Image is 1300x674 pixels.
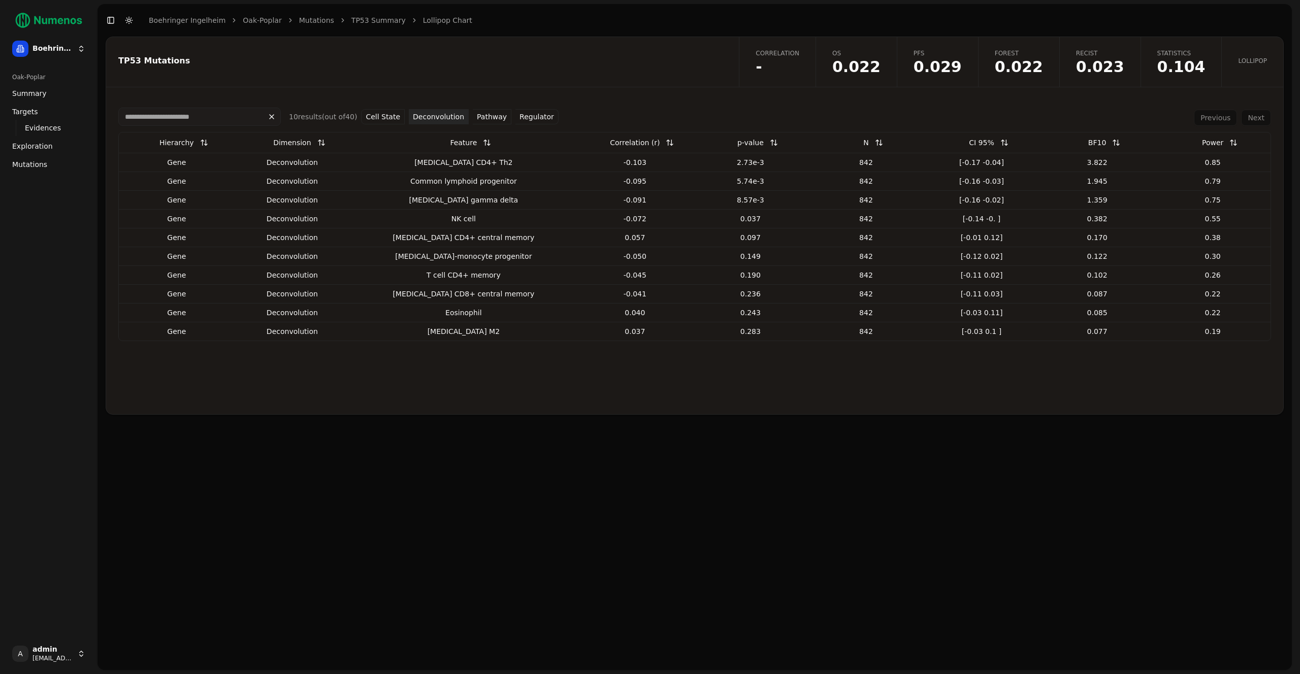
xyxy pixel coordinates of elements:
[123,251,231,261] div: Gene
[1044,270,1151,280] div: 0.102
[978,37,1059,87] a: Forest0.022
[832,59,881,75] span: 0.022
[739,37,816,87] a: Correlation-
[697,289,804,299] div: 0.236
[8,8,89,32] img: Numenos
[12,159,47,170] span: Mutations
[928,232,1035,243] div: [-0.01 0.12]
[123,195,231,205] div: Gene
[697,251,804,261] div: 0.149
[1221,37,1283,87] a: Lollipop
[756,49,799,57] span: Correlation
[928,326,1035,336] div: [-0.03 0.1 ]
[1044,289,1151,299] div: 0.087
[928,176,1035,186] div: [-0.16 -0.03]
[12,646,28,662] span: A
[1159,270,1266,280] div: 0.26
[1044,232,1151,243] div: 0.170
[239,326,346,336] div: deconvolution
[239,232,346,243] div: deconvolution
[697,214,804,224] div: 0.037
[1159,176,1266,186] div: 0.79
[473,109,511,124] button: Pathway
[914,59,962,75] span: 0.029
[812,232,920,243] div: 842
[581,195,689,205] div: -0.091
[1141,37,1222,87] a: Statistics0.104
[239,308,346,318] div: deconvolution
[697,195,804,205] div: 8.57e-3
[1088,133,1106,152] div: BF10
[299,15,334,25] a: Mutations
[812,270,920,280] div: 842
[812,176,920,186] div: 842
[1159,157,1266,167] div: 0.85
[928,308,1035,318] div: [-0.03 0.11]
[756,59,799,75] span: -
[239,289,346,299] div: deconvolution
[1044,157,1151,167] div: 3.822
[351,15,406,25] a: TP53 Summary
[914,49,962,57] span: PFS
[812,326,920,336] div: 842
[1157,59,1206,75] span: 0.104
[863,133,868,152] div: N
[812,289,920,299] div: 842
[8,85,89,102] a: Summary
[928,270,1035,280] div: [-0.11 0.02]
[1044,176,1151,186] div: 1.945
[697,176,804,186] div: 5.74e-3
[149,15,225,25] a: Boehringer Ingelheim
[697,270,804,280] div: 0.190
[123,326,231,336] div: Gene
[928,289,1035,299] div: [-0.11 0.03]
[610,133,660,152] div: Correlation (r)
[812,308,920,318] div: 842
[239,270,346,280] div: deconvolution
[239,251,346,261] div: deconvolution
[581,176,689,186] div: -0.095
[354,195,573,205] div: [MEDICAL_DATA] gamma delta
[812,214,920,224] div: 842
[1059,37,1141,87] a: Recist0.023
[969,133,994,152] div: CI 95%
[812,195,920,205] div: 842
[816,37,897,87] a: OS0.022
[123,214,231,224] div: Gene
[239,195,346,205] div: deconvolution
[409,109,469,124] button: Deconvolution
[995,49,1043,57] span: Forest
[289,113,322,121] span: 10 result s
[12,141,53,151] span: Exploration
[159,133,194,152] div: Hierarchy
[149,15,472,25] nav: breadcrumb
[239,214,346,224] div: deconvolution
[928,157,1035,167] div: [-0.17 -0.04]
[581,308,689,318] div: 0.040
[812,251,920,261] div: 842
[8,138,89,154] a: Exploration
[8,104,89,120] a: Targets
[322,113,357,121] span: (out of 40 )
[1238,57,1267,65] span: Lollipop
[581,232,689,243] div: 0.057
[812,157,920,167] div: 842
[8,69,89,85] div: Oak-Poplar
[1044,308,1151,318] div: 0.085
[21,121,77,135] a: Evidences
[123,289,231,299] div: Gene
[1157,49,1206,57] span: Statistics
[354,157,573,167] div: [MEDICAL_DATA] CD4+ Th2
[995,59,1043,75] span: 0.022
[1159,232,1266,243] div: 0.38
[118,57,724,65] div: TP53 Mutations
[123,157,231,167] div: Gene
[581,326,689,336] div: 0.037
[1159,308,1266,318] div: 0.22
[123,176,231,186] div: Gene
[1044,214,1151,224] div: 0.382
[928,251,1035,261] div: [-0.12 0.02]
[581,289,689,299] div: -0.041
[697,157,804,167] div: 2.73e-3
[354,251,573,261] div: [MEDICAL_DATA]-monocyte progenitor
